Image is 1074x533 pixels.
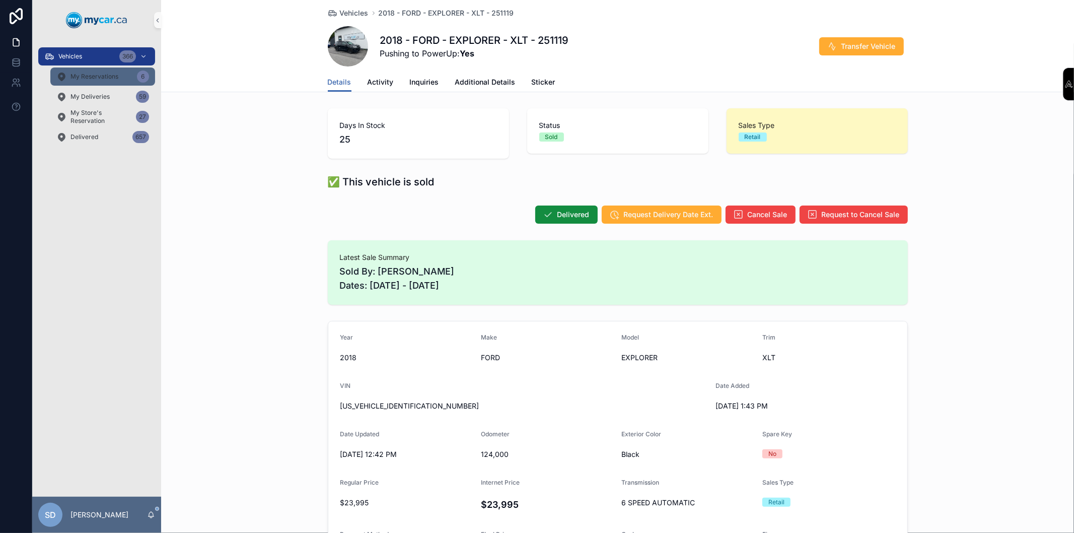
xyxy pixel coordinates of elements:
[70,73,118,81] span: My Reservations
[340,449,473,459] span: [DATE] 12:42 PM
[841,41,896,51] span: Transfer Vehicle
[557,210,590,220] span: Delivered
[379,8,514,18] a: 2018 - FORD - EXPLORER - XLT - 251119
[481,449,614,459] span: 124,000
[136,91,149,103] div: 59
[762,334,775,341] span: Trim
[380,33,569,47] h1: 2018 - FORD - EXPLORER - XLT - 251119
[38,47,155,65] a: Vehicles366
[137,71,149,83] div: 6
[50,88,155,106] a: My Deliveries59
[748,210,787,220] span: Cancel Sale
[532,77,555,87] span: Sticker
[762,430,792,438] span: Spare Key
[819,37,904,55] button: Transfer Vehicle
[624,210,713,220] span: Request Delivery Date Ext.
[380,47,569,59] span: Pushing to PowerUp:
[328,175,435,189] h1: ✅ This vehicle is sold
[368,73,394,93] a: Activity
[340,264,896,293] span: Sold By: [PERSON_NAME] Dates: [DATE] - [DATE]
[32,40,161,159] div: scrollable content
[455,73,516,93] a: Additional Details
[340,8,369,18] span: Vehicles
[481,353,614,363] span: FORD
[136,111,149,123] div: 27
[762,353,895,363] span: XLT
[340,120,497,130] span: Days In Stock
[715,382,749,389] span: Date Added
[622,353,754,363] span: EXPLORER
[70,109,132,125] span: My Store's Reservation
[715,401,848,411] span: [DATE] 1:43 PM
[481,334,497,341] span: Make
[340,252,896,262] span: Latest Sale Summary
[745,132,761,142] div: Retail
[822,210,900,220] span: Request to Cancel Sale
[340,132,497,147] span: 25
[340,353,473,363] span: 2018
[66,12,127,28] img: App logo
[535,206,598,224] button: Delivered
[50,128,155,146] a: Delivered657
[410,73,439,93] a: Inquiries
[328,73,351,92] a: Details
[768,498,784,507] div: Retail
[539,120,696,130] span: Status
[119,50,136,62] div: 366
[800,206,908,224] button: Request to Cancel Sale
[368,77,394,87] span: Activity
[340,430,380,438] span: Date Updated
[328,8,369,18] a: Vehicles
[50,108,155,126] a: My Store's Reservation27
[50,68,155,86] a: My Reservations6
[455,77,516,87] span: Additional Details
[340,334,353,341] span: Year
[532,73,555,93] a: Sticker
[340,498,473,508] span: $23,995
[768,449,776,458] div: No
[726,206,796,224] button: Cancel Sale
[622,334,639,341] span: Model
[328,77,351,87] span: Details
[739,120,896,130] span: Sales Type
[622,449,754,459] span: Black
[70,93,110,101] span: My Deliveries
[70,133,98,141] span: Delivered
[58,52,82,60] span: Vehicles
[410,77,439,87] span: Inquiries
[481,430,510,438] span: Odometer
[460,48,475,58] strong: Yes
[622,430,662,438] span: Exterior Color
[622,479,660,486] span: Transmission
[45,509,56,521] span: SD
[622,498,754,508] span: 6 SPEED AUTOMATIC
[340,401,707,411] span: [US_VEHICLE_IDENTIFICATION_NUMBER]
[340,382,351,389] span: VIN
[481,479,520,486] span: Internet Price
[481,498,614,511] h4: $23,995
[602,206,722,224] button: Request Delivery Date Ext.
[340,479,379,486] span: Regular Price
[545,132,558,142] div: Sold
[70,510,128,520] p: [PERSON_NAME]
[132,131,149,143] div: 657
[762,479,794,486] span: Sales Type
